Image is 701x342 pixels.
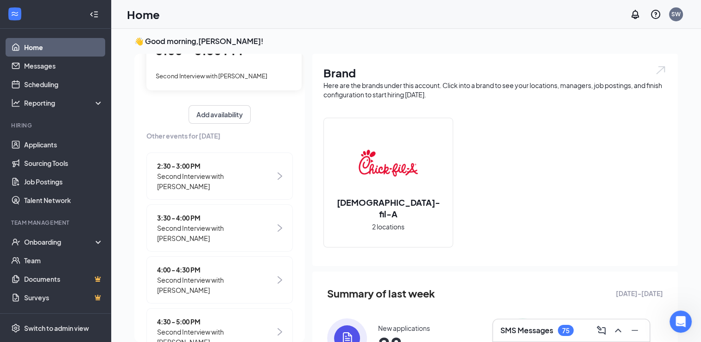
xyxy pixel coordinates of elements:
[616,288,663,298] span: [DATE] - [DATE]
[323,65,667,81] h1: Brand
[596,325,607,336] svg: ComposeMessage
[24,38,103,57] a: Home
[157,223,275,243] span: Second Interview with [PERSON_NAME]
[189,105,251,124] button: Add availability
[24,251,103,270] a: Team
[157,275,275,295] span: Second Interview with [PERSON_NAME]
[655,65,667,76] img: open.6027fd2a22e1237b5b06.svg
[323,81,667,99] div: Here are the brands under this account. Click into a brand to see your locations, managers, job p...
[146,131,293,141] span: Other events for [DATE]
[24,288,103,307] a: SurveysCrown
[11,98,20,108] svg: Analysis
[669,310,692,333] iframe: Intercom live chat
[324,196,453,220] h2: [DEMOGRAPHIC_DATA]-fil-A
[359,133,418,193] img: Chick-fil-A
[24,75,103,94] a: Scheduling
[378,323,430,333] div: New applications
[327,285,435,302] span: Summary of last week
[500,325,553,336] h3: SMS Messages
[24,154,103,172] a: Sourcing Tools
[24,270,103,288] a: DocumentsCrown
[134,36,678,46] h3: 👋 Good morning, [PERSON_NAME] !
[127,6,160,22] h1: Home
[156,72,267,80] span: Second Interview with [PERSON_NAME]
[562,327,569,335] div: 75
[157,317,275,327] span: 4:30 - 5:00 PM
[611,323,625,338] button: ChevronUp
[671,10,681,18] div: SW
[629,325,640,336] svg: Minimize
[24,237,95,247] div: Onboarding
[627,323,642,338] button: Minimize
[630,9,641,20] svg: Notifications
[24,135,103,154] a: Applicants
[24,57,103,75] a: Messages
[613,325,624,336] svg: ChevronUp
[11,121,101,129] div: Hiring
[157,161,275,171] span: 2:30 - 3:00 PM
[372,222,404,232] span: 2 locations
[157,265,275,275] span: 4:00 - 4:30 PM
[24,191,103,209] a: Talent Network
[157,171,275,191] span: Second Interview with [PERSON_NAME]
[650,9,661,20] svg: QuestionInfo
[24,323,89,333] div: Switch to admin view
[24,98,104,108] div: Reporting
[594,323,609,338] button: ComposeMessage
[11,219,101,227] div: Team Management
[11,323,20,333] svg: Settings
[11,237,20,247] svg: UserCheck
[24,172,103,191] a: Job Postings
[157,213,275,223] span: 3:30 - 4:00 PM
[10,9,19,19] svg: WorkstreamLogo
[89,10,99,19] svg: Collapse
